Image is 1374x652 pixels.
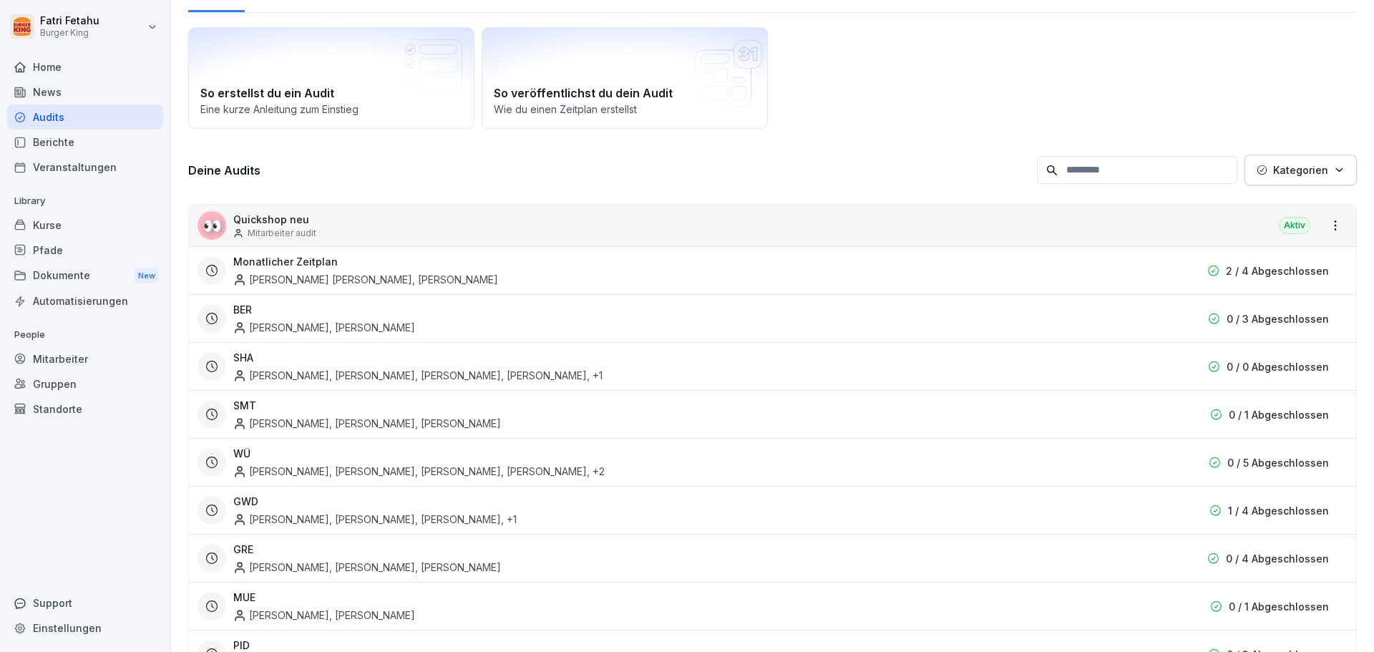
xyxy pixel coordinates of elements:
a: Berichte [7,130,163,155]
h2: So veröffentlichst du dein Audit [494,84,756,102]
a: News [7,79,163,104]
button: Kategorien [1244,155,1357,185]
p: 0 / 4 Abgeschlossen [1226,551,1329,566]
h3: GWD [233,494,258,509]
p: Kategorien [1273,162,1328,177]
p: Quickshop neu [233,212,316,227]
a: Mitarbeiter [7,346,163,371]
a: Einstellungen [7,615,163,641]
p: Burger King [40,28,99,38]
a: Automatisierungen [7,288,163,313]
p: 0 / 1 Abgeschlossen [1229,599,1329,614]
div: [PERSON_NAME], [PERSON_NAME] [233,320,415,335]
a: So erstellst du ein AuditEine kurze Anleitung zum Einstieg [188,27,474,129]
div: Aktiv [1279,217,1310,234]
div: [PERSON_NAME], [PERSON_NAME], [PERSON_NAME], [PERSON_NAME] , +1 [233,368,603,383]
a: Standorte [7,396,163,422]
h3: GRE [233,542,253,557]
h3: SMT [233,398,256,413]
a: Pfade [7,238,163,263]
div: [PERSON_NAME], [PERSON_NAME], [PERSON_NAME] [233,416,501,431]
a: Veranstaltungen [7,155,163,180]
h3: WÜ [233,446,250,461]
div: New [135,268,159,284]
div: Support [7,590,163,615]
a: Home [7,54,163,79]
p: Library [7,190,163,213]
h3: Monatlicher Zeitplan [233,254,338,269]
div: [PERSON_NAME], [PERSON_NAME], [PERSON_NAME], [PERSON_NAME] , +2 [233,464,605,479]
div: [PERSON_NAME], [PERSON_NAME] [233,608,415,623]
a: DokumenteNew [7,263,163,289]
p: 0 / 1 Abgeschlossen [1229,407,1329,422]
a: Audits [7,104,163,130]
p: 2 / 4 Abgeschlossen [1226,263,1329,278]
p: People [7,323,163,346]
h2: So erstellst du ein Audit [200,84,462,102]
div: [PERSON_NAME], [PERSON_NAME], [PERSON_NAME] [233,560,501,575]
div: [PERSON_NAME] [PERSON_NAME], [PERSON_NAME] [233,272,498,287]
a: Gruppen [7,371,163,396]
p: 0 / 5 Abgeschlossen [1227,455,1329,470]
p: 0 / 3 Abgeschlossen [1227,311,1329,326]
p: Fatri Fetahu [40,15,99,27]
p: Eine kurze Anleitung zum Einstieg [200,102,462,117]
h3: BER [233,302,252,317]
h3: MUE [233,590,255,605]
h3: Deine Audits [188,162,1030,178]
h3: SHA [233,350,253,365]
p: 0 / 0 Abgeschlossen [1227,359,1329,374]
a: Kurse [7,213,163,238]
a: So veröffentlichst du dein AuditWie du einen Zeitplan erstellst [482,27,768,129]
p: Wie du einen Zeitplan erstellst [494,102,756,117]
div: Dokumente [7,263,163,289]
div: [PERSON_NAME], [PERSON_NAME], [PERSON_NAME] , +1 [233,512,517,527]
div: 👀 [198,211,226,240]
p: 1 / 4 Abgeschlossen [1228,503,1329,518]
p: Mitarbeiter audit [248,227,316,240]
